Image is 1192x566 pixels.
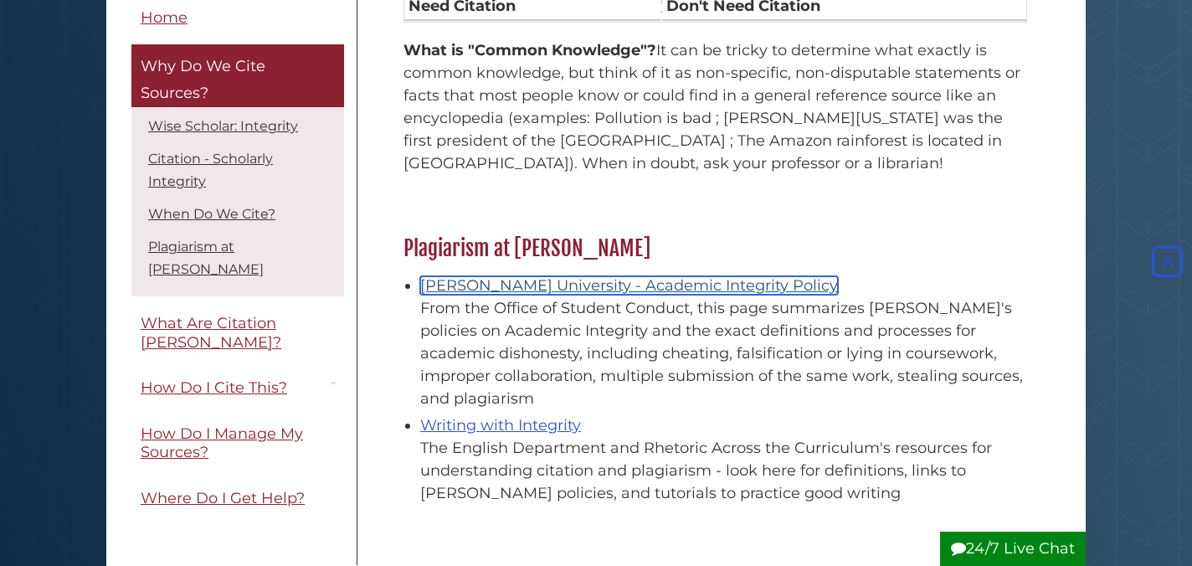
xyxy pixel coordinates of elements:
[148,151,273,189] a: Citation - Scholarly Integrity
[131,305,344,361] a: What Are Citation [PERSON_NAME]?
[141,8,188,26] span: Home
[420,416,581,435] a: Writing with Integrity
[148,239,264,277] a: Plagiarism at [PERSON_NAME]
[141,378,287,397] span: How Do I Cite This?
[403,39,1027,175] p: It can be tricky to determine what exactly is common knowledge, but think of it as non-specific, ...
[141,488,305,507] span: Where Do I Get Help?
[420,276,838,295] a: [PERSON_NAME] University - Academic Integrity Policy
[141,314,281,352] span: What Are Citation [PERSON_NAME]?
[940,532,1086,566] button: 24/7 Live Chat
[148,206,275,222] a: When Do We Cite?
[141,424,303,461] span: How Do I Manage My Sources?
[131,369,344,407] a: How Do I Cite This?
[141,57,265,102] span: Why Do We Cite Sources?
[148,118,298,134] a: Wise Scholar: Integrity
[1148,253,1188,271] a: Back to Top
[131,414,344,471] a: How Do I Manage My Sources?
[420,297,1027,410] div: From the Office of Student Conduct, this page summarizes [PERSON_NAME]'s policies on Academic Int...
[420,437,1027,505] div: The English Department and Rhetoric Across the Curriculum's resources for understanding citation ...
[395,235,1035,262] h2: Plagiarism at [PERSON_NAME]
[131,44,344,107] a: Why Do We Cite Sources?
[131,479,344,517] a: Where Do I Get Help?
[403,41,656,59] strong: What is "Common Knowledge"?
